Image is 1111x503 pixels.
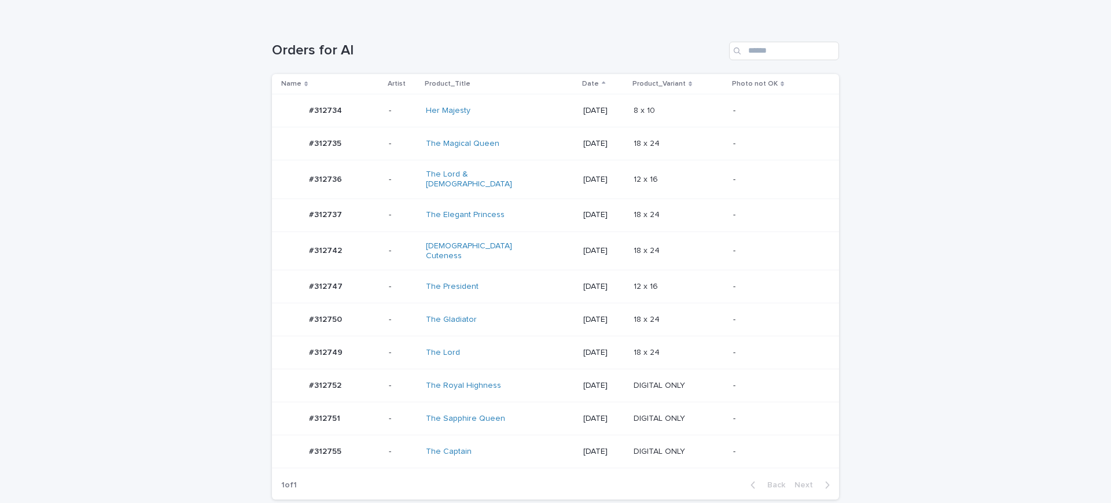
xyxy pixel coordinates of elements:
[583,414,624,424] p: [DATE]
[389,282,417,292] p: -
[272,435,839,468] tr: #312755#312755 -The Captain [DATE]DIGITAL ONLYDIGITAL ONLY -
[272,199,839,232] tr: #312737#312737 -The Elegant Princess [DATE]18 x 2418 x 24 -
[272,94,839,127] tr: #312734#312734 -Her Majesty [DATE]8 x 108 x 10 -
[583,348,624,358] p: [DATE]
[281,78,301,90] p: Name
[732,78,778,90] p: Photo not OK
[272,303,839,336] tr: #312750#312750 -The Gladiator [DATE]18 x 2418 x 24 -
[389,348,417,358] p: -
[389,381,417,391] p: -
[426,241,523,261] a: [DEMOGRAPHIC_DATA] Cuteness
[733,414,821,424] p: -
[272,369,839,402] tr: #312752#312752 -The Royal Highness [DATE]DIGITAL ONLYDIGITAL ONLY -
[426,447,472,457] a: The Captain
[309,412,343,424] p: #312751
[309,313,344,325] p: #312750
[632,78,686,90] p: Product_Variant
[426,210,505,220] a: The Elegant Princess
[634,104,657,116] p: 8 x 10
[309,445,344,457] p: #312755
[426,414,505,424] a: The Sapphire Queen
[582,78,599,90] p: Date
[634,346,662,358] p: 18 x 24
[583,447,624,457] p: [DATE]
[634,172,660,185] p: 12 x 16
[583,381,624,391] p: [DATE]
[388,78,406,90] p: Artist
[272,336,839,369] tr: #312749#312749 -The Lord [DATE]18 x 2418 x 24 -
[272,402,839,435] tr: #312751#312751 -The Sapphire Queen [DATE]DIGITAL ONLYDIGITAL ONLY -
[309,208,344,220] p: #312737
[272,127,839,160] tr: #312735#312735 -The Magical Queen [DATE]18 x 2418 x 24 -
[426,315,477,325] a: The Gladiator
[389,106,417,116] p: -
[790,480,839,490] button: Next
[634,280,660,292] p: 12 x 16
[426,106,470,116] a: Her Majesty
[634,208,662,220] p: 18 x 24
[583,106,624,116] p: [DATE]
[634,379,687,391] p: DIGITAL ONLY
[389,447,417,457] p: -
[733,282,821,292] p: -
[733,106,821,116] p: -
[583,139,624,149] p: [DATE]
[426,282,479,292] a: The President
[309,280,345,292] p: #312747
[425,78,470,90] p: Product_Title
[309,379,344,391] p: #312752
[583,175,624,185] p: [DATE]
[426,139,499,149] a: The Magical Queen
[634,244,662,256] p: 18 x 24
[426,381,501,391] a: The Royal Highness
[583,282,624,292] p: [DATE]
[309,244,344,256] p: #312742
[733,447,821,457] p: -
[794,481,820,489] span: Next
[389,246,417,256] p: -
[733,139,821,149] p: -
[760,481,785,489] span: Back
[389,139,417,149] p: -
[389,414,417,424] p: -
[741,480,790,490] button: Back
[583,246,624,256] p: [DATE]
[426,348,460,358] a: The Lord
[634,313,662,325] p: 18 x 24
[272,270,839,303] tr: #312747#312747 -The President [DATE]12 x 1612 x 16 -
[426,170,523,189] a: The Lord & [DEMOGRAPHIC_DATA]
[309,104,344,116] p: #312734
[389,210,417,220] p: -
[634,137,662,149] p: 18 x 24
[733,246,821,256] p: -
[733,175,821,185] p: -
[389,315,417,325] p: -
[634,412,687,424] p: DIGITAL ONLY
[634,445,687,457] p: DIGITAL ONLY
[583,210,624,220] p: [DATE]
[309,137,344,149] p: #312735
[309,172,344,185] p: #312736
[733,210,821,220] p: -
[733,315,821,325] p: -
[309,346,345,358] p: #312749
[733,348,821,358] p: -
[272,42,724,59] h1: Orders for AI
[389,175,417,185] p: -
[272,160,839,199] tr: #312736#312736 -The Lord & [DEMOGRAPHIC_DATA] [DATE]12 x 1612 x 16 -
[583,315,624,325] p: [DATE]
[729,42,839,60] input: Search
[272,471,306,500] p: 1 of 1
[733,381,821,391] p: -
[272,232,839,270] tr: #312742#312742 -[DEMOGRAPHIC_DATA] Cuteness [DATE]18 x 2418 x 24 -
